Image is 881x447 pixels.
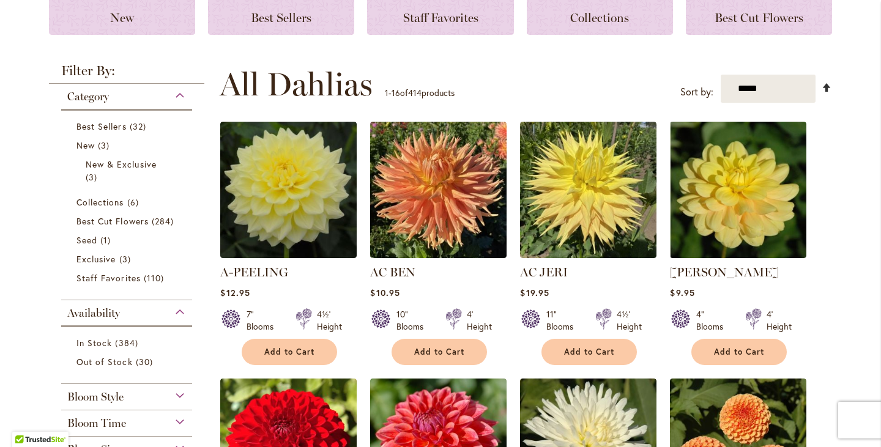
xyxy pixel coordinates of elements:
[251,10,311,25] span: Best Sellers
[76,355,180,368] a: Out of Stock 30
[220,249,357,260] a: A-Peeling
[696,308,730,333] div: 4" Blooms
[130,120,149,133] span: 32
[520,287,549,298] span: $19.95
[67,390,124,404] span: Bloom Style
[100,234,114,246] span: 1
[76,272,141,284] span: Staff Favorites
[119,253,134,265] span: 3
[76,139,180,152] a: New
[564,347,614,357] span: Add to Cart
[714,347,764,357] span: Add to Cart
[767,308,792,333] div: 4' Height
[520,265,568,279] a: AC JERI
[76,120,180,133] a: Best Sellers
[76,196,180,209] a: Collections
[76,234,97,246] span: Seed
[220,265,288,279] a: A-PEELING
[86,171,100,183] span: 3
[247,308,281,333] div: 7" Blooms
[408,87,422,98] span: 414
[67,90,109,103] span: Category
[76,356,133,368] span: Out of Stock
[370,122,507,258] img: AC BEN
[670,265,779,279] a: [PERSON_NAME]
[67,416,126,430] span: Bloom Time
[76,272,180,284] a: Staff Favorites
[152,215,177,227] span: 284
[9,404,43,438] iframe: Launch Accessibility Center
[392,339,487,365] button: Add to Cart
[541,339,637,365] button: Add to Cart
[317,308,342,333] div: 4½' Height
[76,337,112,349] span: In Stock
[670,287,694,298] span: $9.95
[414,347,464,357] span: Add to Cart
[76,215,149,227] span: Best Cut Flowers
[370,265,415,279] a: AC BEN
[220,287,250,298] span: $12.95
[76,139,95,151] span: New
[220,122,357,258] img: A-Peeling
[144,272,167,284] span: 110
[242,339,337,365] button: Add to Cart
[691,339,787,365] button: Add to Cart
[546,308,581,333] div: 11" Blooms
[67,306,120,320] span: Availability
[86,158,157,170] span: New & Exclusive
[86,158,171,183] a: New &amp; Exclusive
[76,215,180,227] a: Best Cut Flowers
[98,139,113,152] span: 3
[370,249,507,260] a: AC BEN
[76,336,180,349] a: In Stock 384
[76,253,116,265] span: Exclusive
[110,10,134,25] span: New
[520,249,656,260] a: AC Jeri
[76,234,180,246] a: Seed
[680,81,713,103] label: Sort by:
[76,253,180,265] a: Exclusive
[385,87,388,98] span: 1
[115,336,141,349] span: 384
[220,66,373,103] span: All Dahlias
[396,308,431,333] div: 10" Blooms
[467,308,492,333] div: 4' Height
[570,10,629,25] span: Collections
[392,87,400,98] span: 16
[370,287,400,298] span: $10.95
[715,10,803,25] span: Best Cut Flowers
[670,249,806,260] a: AHOY MATEY
[49,64,204,84] strong: Filter By:
[127,196,142,209] span: 6
[76,196,124,208] span: Collections
[136,355,156,368] span: 30
[76,120,127,132] span: Best Sellers
[264,347,314,357] span: Add to Cart
[385,83,455,103] p: - of products
[670,122,806,258] img: AHOY MATEY
[617,308,642,333] div: 4½' Height
[520,122,656,258] img: AC Jeri
[403,10,478,25] span: Staff Favorites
